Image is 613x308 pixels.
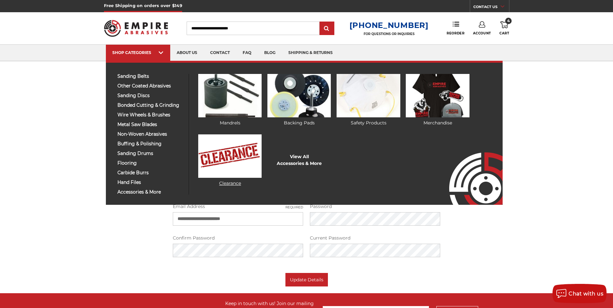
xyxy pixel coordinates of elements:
[170,45,204,61] a: about us
[117,93,184,98] span: sanding discs
[499,31,509,35] span: Cart
[349,32,429,36] p: FOR QUESTIONS OR INQUIRIES
[117,113,184,117] span: wire wheels & brushes
[117,170,184,175] span: carbide burrs
[267,74,331,126] a: Backing Pads
[499,21,509,35] a: 4 Cart
[173,203,303,210] label: Email Address
[267,74,331,117] img: Backing Pads
[112,50,164,55] div: SHOP CATEGORIES
[104,16,168,41] img: Empire Abrasives
[438,133,503,205] img: Empire Abrasives Logo Image
[447,21,464,35] a: Reorder
[117,122,184,127] span: metal saw blades
[406,74,469,126] a: Merchandise
[277,153,322,167] a: View AllAccessories & More
[337,74,400,126] a: Safety Products
[198,74,262,126] a: Mandrels
[349,21,429,30] a: [PHONE_NUMBER]
[285,273,328,286] button: Update Details
[236,45,258,61] a: faq
[198,134,262,178] img: Clearance
[320,22,333,35] input: Submit
[117,141,184,146] span: buffing & polishing
[117,151,184,156] span: sanding drums
[553,284,607,303] button: Chat with us
[117,190,184,195] span: accessories & more
[310,235,440,241] label: Current Password
[282,45,339,61] a: shipping & returns
[285,205,303,210] small: Required
[117,132,184,137] span: non-woven abrasives
[337,74,400,117] img: Safety Products
[117,161,184,166] span: flooring
[173,235,303,241] label: Confirm Password
[198,134,262,187] a: Clearance
[310,203,440,210] label: Password
[505,18,512,24] span: 4
[117,74,184,79] span: sanding belts
[198,74,262,117] img: Mandrels
[117,180,184,185] span: hand files
[473,3,509,12] a: CONTACT US
[447,31,464,35] span: Reorder
[569,291,603,297] span: Chat with us
[406,74,469,117] img: Merchandise
[258,45,282,61] a: blog
[117,103,184,108] span: bonded cutting & grinding
[204,45,236,61] a: contact
[117,84,184,88] span: other coated abrasives
[473,31,491,35] span: Account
